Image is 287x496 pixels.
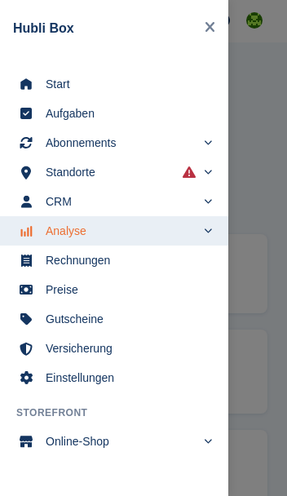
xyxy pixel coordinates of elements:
span: Start [46,73,204,95]
span: Preise [46,278,204,301]
span: Gutscheine [46,308,204,330]
i: Es sind Fehler bei der Synchronisierung von Smart-Einträgen aufgetreten [183,166,196,179]
span: Abonnements [46,131,196,154]
span: CRM [46,190,196,213]
button: Close navigation [198,13,222,43]
span: Online-Shop [46,430,196,453]
span: Versicherung [46,337,204,360]
div: Hubli Box [13,19,198,38]
span: Standorte [46,161,196,184]
span: Rechnungen [46,249,204,272]
span: Einstellungen [46,366,204,389]
span: Aufgaben [46,102,204,125]
span: Analyse [46,219,196,242]
span: Storefront [16,405,228,420]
